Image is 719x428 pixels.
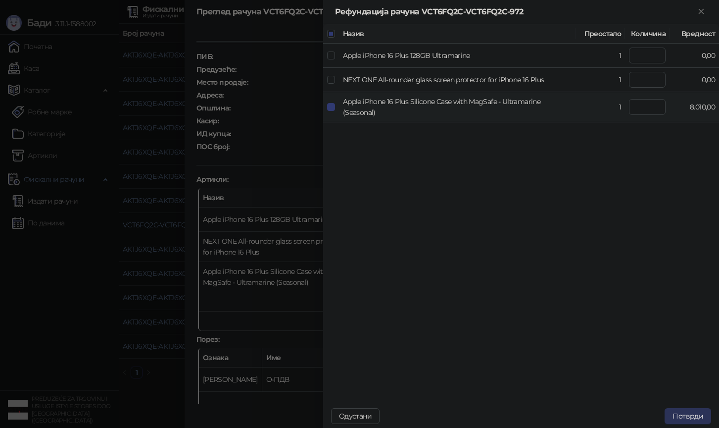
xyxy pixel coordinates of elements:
[665,408,711,424] button: Потврди
[339,24,575,44] th: Назив
[575,24,625,44] th: Преостало
[575,44,625,68] td: 1
[625,24,670,44] th: Количина
[339,44,575,68] td: Apple iPhone 16 Plus 128GB Ultramarine
[670,68,719,92] td: 0,00
[331,408,380,424] button: Одустани
[339,68,575,92] td: NEXT ONE All-rounder glass screen protector for iPhone 16 Plus
[335,6,695,18] div: Рефундација рачуна VCT6FQ2C-VCT6FQ2C-972
[695,6,707,18] button: Close
[339,92,575,122] td: Apple iPhone 16 Plus Silicone Case with MagSafe - Ultramarine (Seasonal)
[670,92,719,122] td: 8.010,00
[575,92,625,122] td: 1
[670,24,719,44] th: Вредност
[575,68,625,92] td: 1
[670,44,719,68] td: 0,00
